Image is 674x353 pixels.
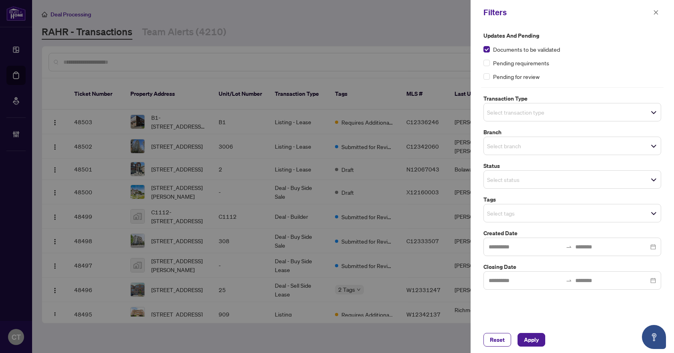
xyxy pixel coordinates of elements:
[483,94,661,103] label: Transaction Type
[483,262,661,271] label: Closing Date
[483,333,511,347] button: Reset
[490,333,505,346] span: Reset
[483,195,661,204] label: Tags
[566,277,572,284] span: swap-right
[566,244,572,250] span: to
[493,45,560,54] span: Documents to be validated
[518,333,545,347] button: Apply
[524,333,539,346] span: Apply
[483,6,651,18] div: Filters
[493,72,540,81] span: Pending for review
[493,58,549,67] span: Pending requirements
[566,244,572,250] span: swap-right
[483,128,661,137] label: Branch
[483,161,661,170] label: Status
[566,277,572,284] span: to
[653,10,659,15] span: close
[483,229,661,238] label: Created Date
[483,31,661,40] label: Updates and Pending
[642,325,666,349] button: Open asap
